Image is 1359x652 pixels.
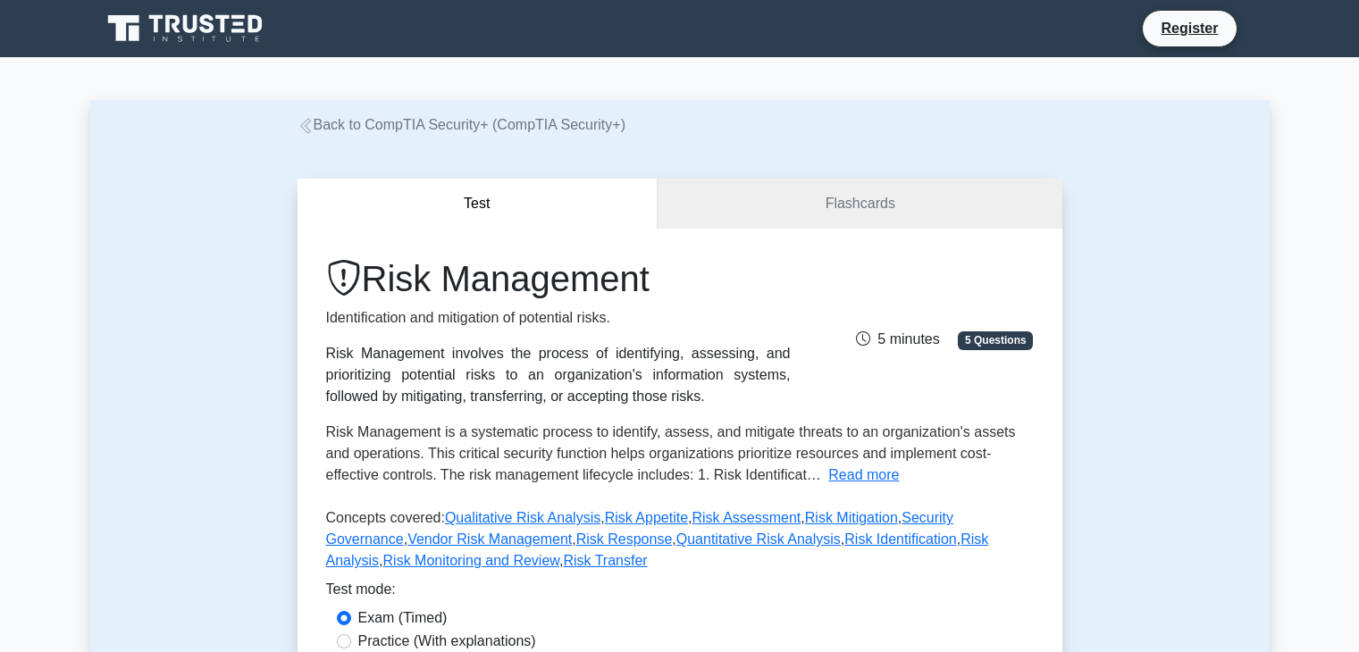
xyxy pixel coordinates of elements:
[576,531,673,547] a: Risk Response
[358,631,536,652] label: Practice (With explanations)
[658,179,1061,230] a: Flashcards
[692,510,801,525] a: Risk Assessment
[828,464,899,486] button: Read more
[358,607,448,629] label: Exam (Timed)
[298,117,625,132] a: Back to CompTIA Security+ (CompTIA Security+)
[326,343,791,407] div: Risk Management involves the process of identifying, assessing, and prioritizing potential risks ...
[326,257,791,300] h1: Risk Management
[1150,17,1229,39] a: Register
[676,531,841,547] a: Quantitative Risk Analysis
[298,179,659,230] button: Test
[958,331,1033,349] span: 5 Questions
[383,553,559,568] a: Risk Monitoring and Review
[326,307,791,329] p: Identification and mitigation of potential risks.
[856,331,939,347] span: 5 minutes
[445,510,600,525] a: Qualitative Risk Analysis
[844,531,956,547] a: Risk Identification
[326,579,1034,607] div: Test mode:
[326,507,1034,579] p: Concepts covered: , , , , , , , , , , ,
[805,510,898,525] a: Risk Mitigation
[605,510,688,525] a: Risk Appetite
[326,424,1016,482] span: Risk Management is a systematic process to identify, assess, and mitigate threats to an organizat...
[563,553,647,568] a: Risk Transfer
[407,531,572,547] a: Vendor Risk Management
